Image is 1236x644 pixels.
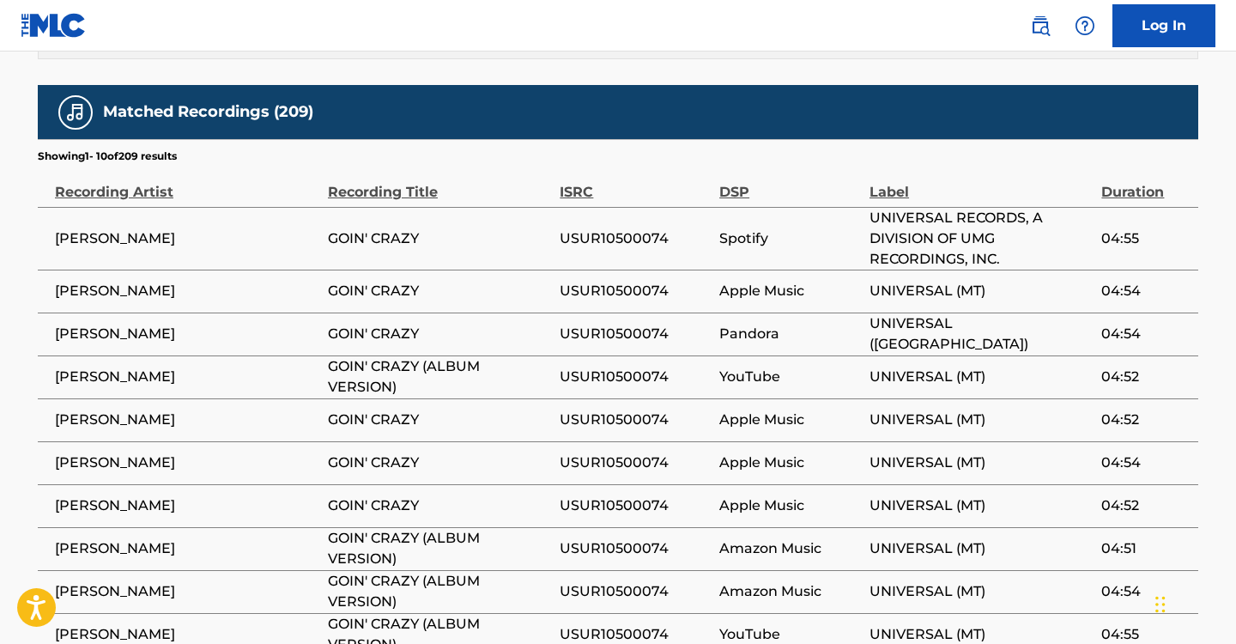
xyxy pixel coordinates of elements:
span: UNIVERSAL (MT) [869,367,1093,387]
span: UNIVERSAL (MT) [869,495,1093,516]
span: 04:54 [1101,324,1190,344]
a: Log In [1112,4,1215,47]
span: Spotify [719,228,861,249]
div: Recording Title [328,164,551,203]
iframe: Chat Widget [1150,562,1236,644]
div: Label [869,164,1093,203]
div: Help [1068,9,1102,43]
span: UNIVERSAL (MT) [869,410,1093,430]
span: USUR10500074 [560,410,711,430]
span: UNIVERSAL (MT) [869,581,1093,602]
div: ISRC [560,164,711,203]
span: UNIVERSAL ([GEOGRAPHIC_DATA]) [869,313,1093,355]
span: USUR10500074 [560,324,711,344]
span: Apple Music [719,410,861,430]
span: Apple Music [719,495,861,516]
img: Matched Recordings [65,102,86,123]
span: Amazon Music [719,538,861,559]
span: UNIVERSAL RECORDS, A DIVISION OF UMG RECORDINGS, INC. [869,208,1093,270]
span: [PERSON_NAME] [55,228,319,249]
img: search [1030,15,1051,36]
span: USUR10500074 [560,495,711,516]
span: 04:51 [1101,538,1190,559]
span: USUR10500074 [560,581,711,602]
span: UNIVERSAL (MT) [869,281,1093,301]
span: Amazon Music [719,581,861,602]
span: USUR10500074 [560,367,711,387]
span: UNIVERSAL (MT) [869,538,1093,559]
span: 04:52 [1101,410,1190,430]
span: GOIN' CRAZY [328,324,551,344]
span: Apple Music [719,281,861,301]
div: Duration [1101,164,1190,203]
span: GOIN' CRAZY [328,453,551,473]
span: USUR10500074 [560,538,711,559]
span: [PERSON_NAME] [55,581,319,602]
span: Pandora [719,324,861,344]
span: UNIVERSAL (MT) [869,453,1093,473]
span: 04:54 [1101,453,1190,473]
img: help [1075,15,1095,36]
span: [PERSON_NAME] [55,281,319,301]
span: 04:55 [1101,228,1190,249]
span: GOIN' CRAZY (ALBUM VERSION) [328,571,551,612]
span: USUR10500074 [560,281,711,301]
span: 04:52 [1101,495,1190,516]
p: Showing 1 - 10 of 209 results [38,149,177,164]
span: GOIN' CRAZY [328,228,551,249]
span: GOIN' CRAZY (ALBUM VERSION) [328,356,551,398]
span: 04:54 [1101,581,1190,602]
span: [PERSON_NAME] [55,453,319,473]
span: Apple Music [719,453,861,473]
span: [PERSON_NAME] [55,410,319,430]
div: Recording Artist [55,164,319,203]
span: [PERSON_NAME] [55,538,319,559]
span: YouTube [719,367,861,387]
span: 04:54 [1101,281,1190,301]
span: GOIN' CRAZY (ALBUM VERSION) [328,528,551,569]
div: DSP [719,164,861,203]
div: Drag [1155,579,1166,630]
h5: Matched Recordings (209) [103,102,313,122]
a: Public Search [1023,9,1057,43]
span: GOIN' CRAZY [328,410,551,430]
span: [PERSON_NAME] [55,495,319,516]
span: GOIN' CRAZY [328,281,551,301]
span: USUR10500074 [560,453,711,473]
span: [PERSON_NAME] [55,367,319,387]
span: 04:52 [1101,367,1190,387]
span: GOIN' CRAZY [328,495,551,516]
span: [PERSON_NAME] [55,324,319,344]
span: USUR10500074 [560,228,711,249]
img: MLC Logo [21,13,87,38]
